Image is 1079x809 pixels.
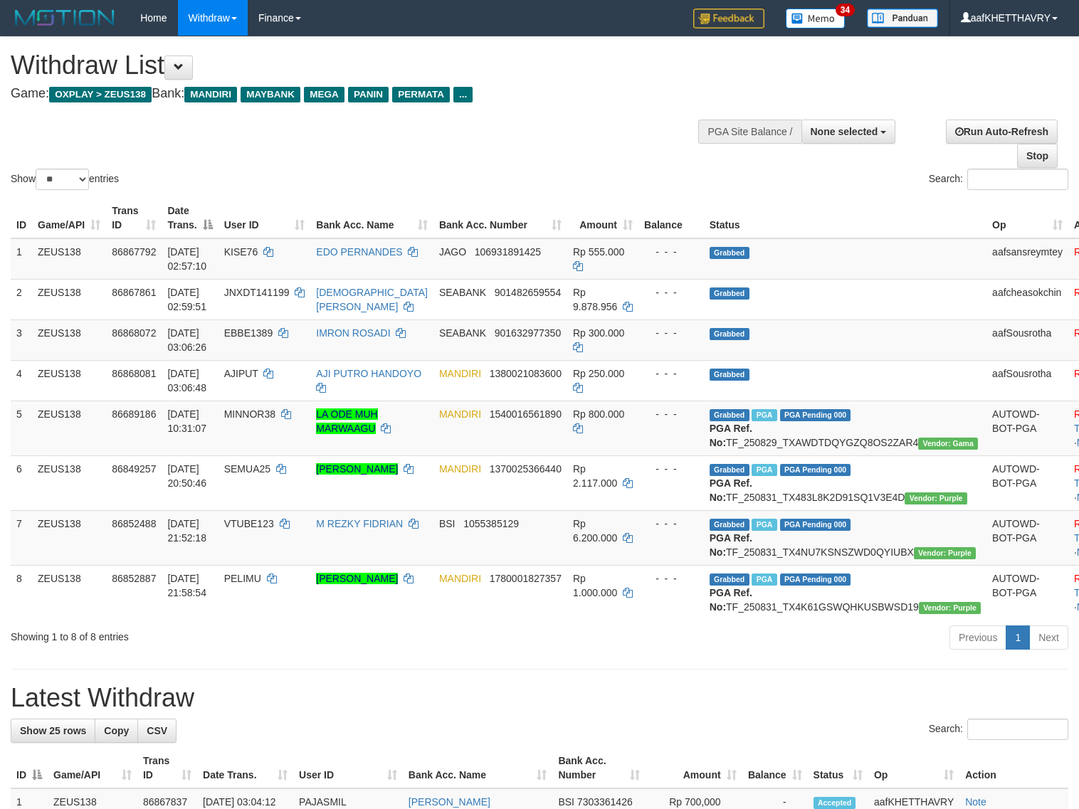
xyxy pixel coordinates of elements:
[644,571,698,586] div: - - -
[11,510,32,565] td: 7
[409,796,490,808] a: [PERSON_NAME]
[348,87,389,102] span: PANIN
[112,518,156,529] span: 86852488
[11,7,119,28] img: MOTION_logo.png
[1029,625,1068,650] a: Next
[11,401,32,455] td: 5
[710,464,749,476] span: Grabbed
[310,198,433,238] th: Bank Acc. Name: activate to sort column ascending
[986,238,1068,280] td: aafsansreymtey
[742,748,808,788] th: Balance: activate to sort column ascending
[752,464,777,476] span: Marked by aafsreyleap
[32,565,106,620] td: ZEUS138
[147,725,167,736] span: CSV
[814,797,856,809] span: Accepted
[11,360,32,401] td: 4
[914,547,976,559] span: Vendor URL: https://trx4.1velocity.biz
[986,319,1068,360] td: aafSousrotha
[867,9,938,28] img: panduan.png
[986,198,1068,238] th: Op: activate to sort column ascending
[316,327,390,339] a: IMRON ROSADI
[965,796,986,808] a: Note
[644,326,698,340] div: - - -
[106,198,162,238] th: Trans ID: activate to sort column ascending
[710,573,749,586] span: Grabbed
[11,748,48,788] th: ID: activate to sort column descending
[241,87,300,102] span: MAYBANK
[11,565,32,620] td: 8
[112,573,156,584] span: 86852887
[316,368,421,379] a: AJI PUTRO HANDOYO
[495,327,561,339] span: Copy 901632977350 to clipboard
[11,455,32,510] td: 6
[11,51,705,80] h1: Withdraw List
[949,625,1006,650] a: Previous
[224,573,261,584] span: PELIMU
[463,518,519,529] span: Copy 1055385129 to clipboard
[558,796,574,808] span: BSI
[644,407,698,421] div: - - -
[32,401,106,455] td: ZEUS138
[453,87,473,102] span: ...
[836,4,855,16] span: 34
[439,287,486,298] span: SEABANK
[439,408,481,420] span: MANDIRI
[11,719,95,743] a: Show 25 rows
[293,748,403,788] th: User ID: activate to sort column ascending
[224,518,274,529] span: VTUBE123
[1006,625,1030,650] a: 1
[919,602,981,614] span: Vendor URL: https://trx4.1velocity.biz
[316,463,398,475] a: [PERSON_NAME]
[224,368,258,379] span: AJIPUT
[704,565,986,620] td: TF_250831_TX4K61GSWQHKUSBWSD19
[918,438,978,450] span: Vendor URL: https://trx31.1velocity.biz
[48,748,137,788] th: Game/API: activate to sort column ascending
[184,87,237,102] span: MANDIRI
[704,401,986,455] td: TF_250829_TXAWDTDQYGZQ8OS2ZAR4
[112,368,156,379] span: 86868081
[433,198,567,238] th: Bank Acc. Number: activate to sort column ascending
[710,369,749,381] span: Grabbed
[224,327,273,339] span: EBBE1389
[752,409,777,421] span: Marked by aafkaynarin
[644,462,698,476] div: - - -
[219,198,311,238] th: User ID: activate to sort column ascending
[490,463,562,475] span: Copy 1370025366440 to clipboard
[704,455,986,510] td: TF_250831_TX483L8K2D91SQ1V3E4D
[959,748,1068,788] th: Action
[403,748,553,788] th: Bank Acc. Name: activate to sort column ascending
[32,510,106,565] td: ZEUS138
[11,238,32,280] td: 1
[112,287,156,298] span: 86867861
[167,287,206,312] span: [DATE] 02:59:51
[197,748,293,788] th: Date Trans.: activate to sort column ascending
[967,169,1068,190] input: Search:
[1017,144,1058,168] a: Stop
[439,518,456,529] span: BSI
[986,279,1068,319] td: aafcheasokchin
[49,87,152,102] span: OXPLAY > ZEUS138
[11,169,119,190] label: Show entries
[946,120,1058,144] a: Run Auto-Refresh
[11,279,32,319] td: 2
[167,368,206,393] span: [DATE] 03:06:48
[644,285,698,300] div: - - -
[439,368,481,379] span: MANDIRI
[137,719,177,743] a: CSV
[704,198,986,238] th: Status
[316,246,402,258] a: EDO PERNANDES
[439,463,481,475] span: MANDIRI
[316,573,398,584] a: [PERSON_NAME]
[316,287,428,312] a: [DEMOGRAPHIC_DATA][PERSON_NAME]
[475,246,541,258] span: Copy 106931891425 to clipboard
[929,719,1068,740] label: Search:
[167,408,206,434] span: [DATE] 10:31:07
[573,368,624,379] span: Rp 250.000
[490,368,562,379] span: Copy 1380021083600 to clipboard
[573,327,624,339] span: Rp 300.000
[112,246,156,258] span: 86867792
[167,463,206,489] span: [DATE] 20:50:46
[316,408,377,434] a: LA ODE MUH MARWAAGU
[573,573,617,598] span: Rp 1.000.000
[710,587,752,613] b: PGA Ref. No:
